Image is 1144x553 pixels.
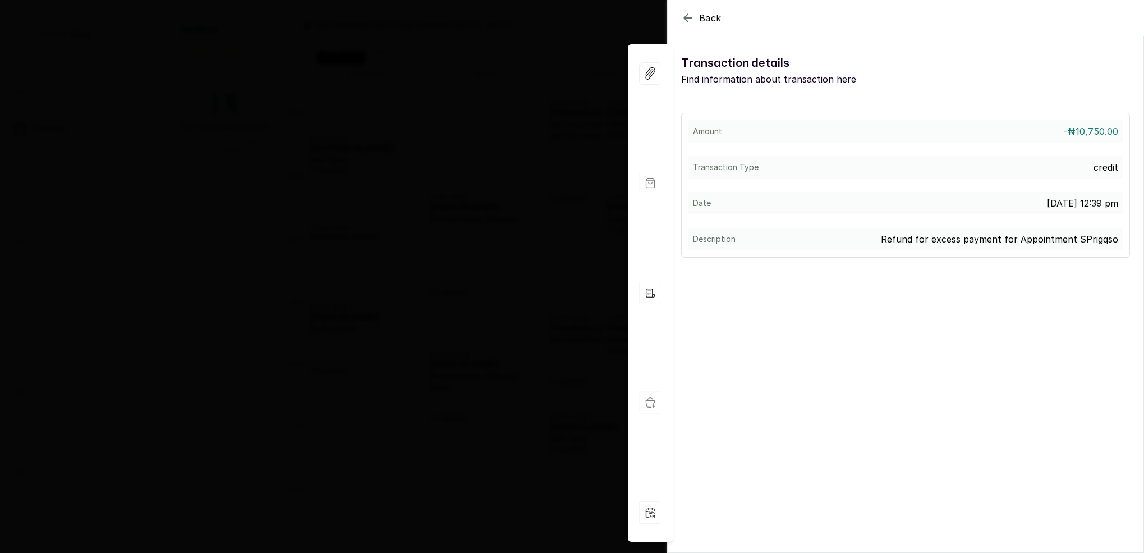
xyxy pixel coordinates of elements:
[881,232,1118,246] p: Refund for excess payment for Appointment SPrigqso
[699,11,722,25] span: Back
[693,234,736,245] p: Description
[693,126,722,137] p: Amount
[681,11,722,25] button: Back
[681,72,856,86] p: Find information about transaction here
[1047,196,1118,210] p: [DATE] 12:39 pm
[1064,125,1118,138] p: - ₦10,750.00
[693,162,759,173] p: Transaction Type
[681,54,856,72] h1: Transaction details
[1094,161,1118,174] p: credit
[693,198,711,209] p: Date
